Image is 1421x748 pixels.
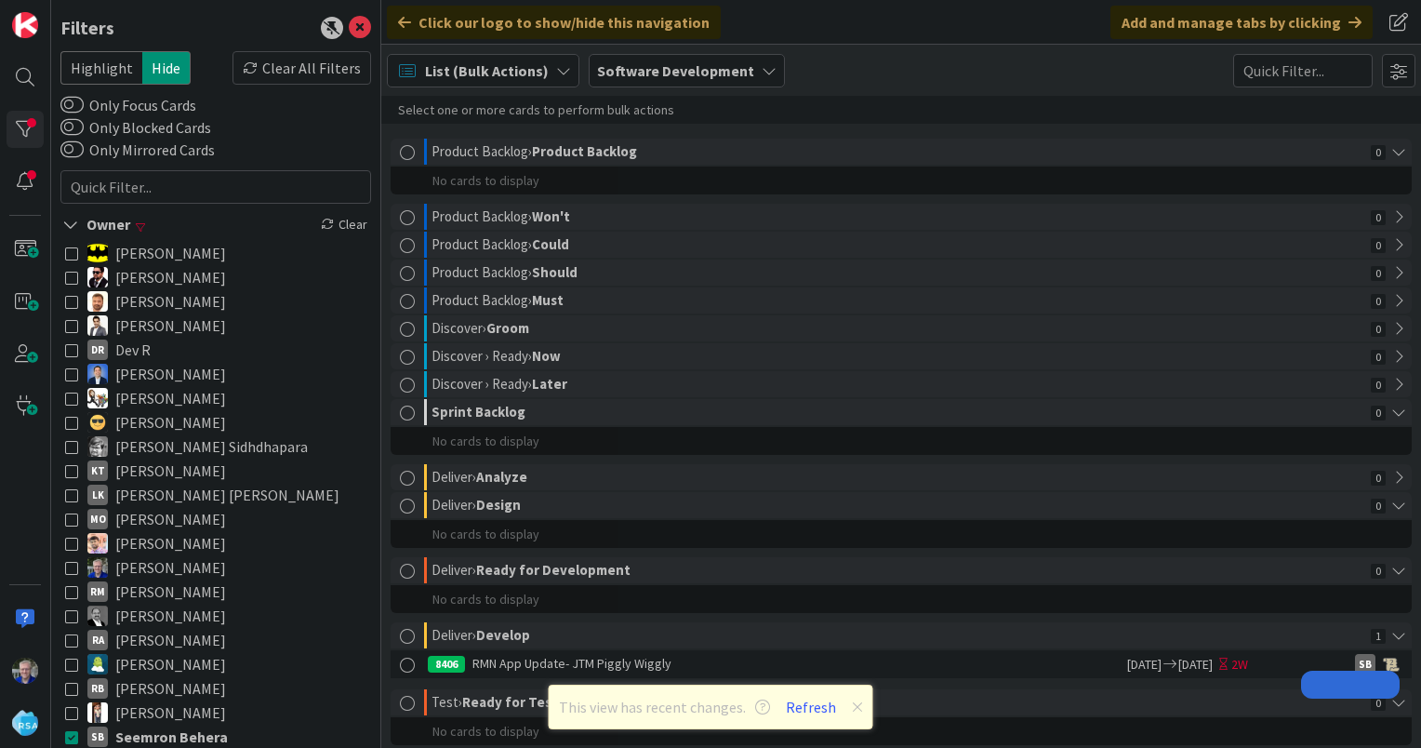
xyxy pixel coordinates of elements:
[597,61,754,80] b: Software Development
[65,314,366,338] button: BR [PERSON_NAME]
[60,140,84,159] button: Only Mirrored Cards
[87,291,108,312] img: AS
[65,289,366,314] button: AS [PERSON_NAME]
[462,693,578,711] b: Ready for Testing
[476,626,530,644] b: Develop
[65,362,366,386] button: DP [PERSON_NAME]
[87,364,108,384] img: DP
[476,561,631,579] b: Ready for Development
[65,459,366,483] button: KT [PERSON_NAME]
[115,265,226,289] span: [PERSON_NAME]
[1371,406,1386,421] span: 0
[432,287,1365,314] div: Product Backlog ›
[87,727,108,747] div: SB
[428,656,465,673] div: 8406
[559,696,770,718] span: This view has recent changes.
[115,289,226,314] span: [PERSON_NAME]
[65,531,366,555] button: RS [PERSON_NAME]
[115,338,151,362] span: Dev R
[486,319,529,337] b: Groom
[60,213,132,236] div: Owner
[398,96,674,124] div: Select one or more cards to perform bulk actions
[532,142,637,160] b: Product Backlog
[1178,655,1215,675] span: [DATE]
[142,51,191,85] span: Hide
[60,96,84,114] button: Only Focus Cards
[391,650,1412,678] a: 8406RMN App Update- JTM Piggly Wiggly[DATE][DATE]2WSB
[432,139,1365,165] div: Product Backlog ›
[115,555,226,580] span: [PERSON_NAME]
[65,652,366,676] button: RD [PERSON_NAME]
[1371,564,1386,579] span: 0
[1371,499,1386,514] span: 0
[391,585,1412,613] div: No cards to display
[1371,350,1386,365] span: 0
[65,507,366,531] button: MO [PERSON_NAME]
[60,14,114,42] div: Filters
[87,267,108,287] img: AC
[60,94,196,116] label: Only Focus Cards
[87,630,108,650] div: RA
[476,496,521,514] b: Design
[65,338,366,362] button: DR Dev R
[60,170,371,204] input: Quick Filter...
[317,213,371,236] div: Clear
[432,260,1365,286] div: Product Backlog ›
[60,116,211,139] label: Only Blocked Cards
[87,243,108,263] img: AC
[87,581,108,602] div: RM
[87,533,108,554] img: RS
[391,427,1412,455] div: No cards to display
[532,375,567,393] b: Later
[87,509,108,529] div: MO
[87,412,108,433] img: JK
[87,702,108,723] img: SK
[1371,294,1386,309] span: 0
[391,167,1412,194] div: No cards to display
[115,386,226,410] span: [PERSON_NAME]
[115,580,226,604] span: [PERSON_NAME]
[87,606,108,626] img: RA
[391,520,1412,548] div: No cards to display
[115,652,226,676] span: [PERSON_NAME]
[65,580,366,604] button: RM [PERSON_NAME]
[12,658,38,684] img: RT
[1371,629,1386,644] span: 1
[65,434,366,459] button: KS [PERSON_NAME] Sidhdhapara
[65,701,366,725] button: SK [PERSON_NAME]
[60,118,84,137] button: Only Blocked Cards
[87,678,108,699] div: RB
[1110,6,1373,39] div: Add and manage tabs by clicking
[1371,210,1386,225] span: 0
[115,531,226,555] span: [PERSON_NAME]
[1231,655,1248,675] div: 2W
[65,241,366,265] button: AC [PERSON_NAME]
[532,347,561,365] b: Now
[532,291,564,309] b: Must
[115,676,226,701] span: [PERSON_NAME]
[87,315,108,336] img: BR
[432,492,1365,518] div: Deliver ›
[1124,655,1162,675] span: [DATE]
[60,139,215,161] label: Only Mirrored Cards
[232,51,371,85] div: Clear All Filters
[12,12,38,38] img: Visit kanbanzone.com
[115,434,308,459] span: [PERSON_NAME] Sidhdhapara
[87,436,108,457] img: KS
[65,410,366,434] button: JK [PERSON_NAME]
[65,604,366,628] button: RA [PERSON_NAME]
[1233,54,1373,87] input: Quick Filter...
[65,483,366,507] button: Lk [PERSON_NAME] [PERSON_NAME]
[115,459,226,483] span: [PERSON_NAME]
[476,468,527,486] b: Analyze
[115,314,226,338] span: [PERSON_NAME]
[1371,378,1386,393] span: 0
[432,315,1365,341] div: Discover ›
[779,695,843,719] button: Refresh
[87,340,108,360] div: DR
[432,622,1365,648] div: Deliver ›
[432,204,1365,230] div: Product Backlog ›
[432,403,525,421] b: Sprint Backlog
[1371,266,1386,281] span: 0
[1355,654,1375,675] div: SB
